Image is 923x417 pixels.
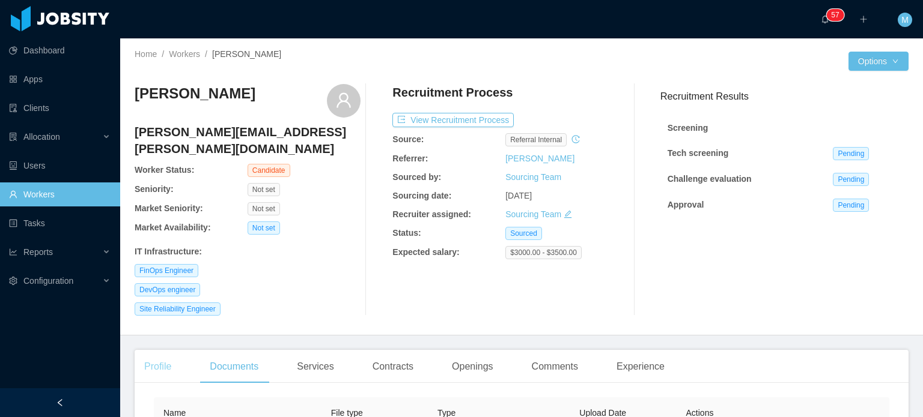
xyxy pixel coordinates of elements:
span: Allocation [23,132,60,142]
b: Sourced by: [392,172,441,182]
b: Recruiter assigned: [392,209,471,219]
strong: Tech screening [668,148,729,158]
span: M [901,13,909,27]
span: Referral internal [505,133,567,146]
i: icon: edit [564,210,572,218]
b: Market Availability: [135,223,211,232]
a: Workers [169,49,200,59]
strong: Approval [668,200,704,209]
span: Not set [248,202,280,215]
sup: 57 [826,9,844,21]
span: FinOps Engineer [135,264,198,277]
strong: Challenge evaluation [668,174,752,184]
a: icon: exportView Recruitment Process [392,115,514,125]
b: Seniority: [135,184,174,194]
div: Services [287,350,343,383]
div: Documents [200,350,268,383]
span: Reports [23,247,53,257]
h4: [PERSON_NAME][EMAIL_ADDRESS][PERSON_NAME][DOMAIN_NAME] [135,124,361,157]
p: 7 [835,9,839,21]
span: / [162,49,164,59]
span: Sourced [505,227,542,240]
a: [PERSON_NAME] [505,154,574,163]
span: $3000.00 - $3500.00 [505,246,582,259]
span: [PERSON_NAME] [212,49,281,59]
span: Not set [248,183,280,196]
b: Status: [392,228,421,238]
p: 5 [831,9,835,21]
i: icon: user [335,92,352,109]
b: Expected salary: [392,247,459,257]
button: Optionsicon: down [848,52,909,71]
span: [DATE] [505,191,532,200]
a: icon: profileTasks [9,211,111,235]
div: Comments [522,350,588,383]
i: icon: line-chart [9,248,17,256]
span: Configuration [23,276,73,286]
span: / [205,49,207,59]
strong: Screening [668,123,708,133]
h4: Recruitment Process [392,84,513,101]
span: Pending [833,173,869,186]
span: Pending [833,199,869,212]
b: Worker Status: [135,165,194,175]
a: icon: userWorkers [9,182,111,206]
a: icon: pie-chartDashboard [9,38,111,62]
b: Referrer: [392,154,428,163]
div: Openings [442,350,503,383]
span: Candidate [248,164,290,177]
span: Not set [248,221,280,235]
div: Experience [607,350,674,383]
i: icon: bell [821,15,829,23]
div: Contracts [363,350,423,383]
b: Market Seniority: [135,203,203,213]
h3: Recruitment Results [660,89,909,104]
div: Profile [135,350,181,383]
i: icon: solution [9,133,17,141]
b: Sourcing date: [392,191,451,200]
a: Home [135,49,157,59]
h3: [PERSON_NAME] [135,84,255,103]
a: icon: appstoreApps [9,67,111,91]
a: icon: robotUsers [9,154,111,178]
a: icon: auditClients [9,96,111,120]
span: Pending [833,147,869,160]
span: DevOps engineer [135,283,200,296]
a: Sourcing Team [505,172,561,182]
b: Source: [392,134,424,144]
button: icon: exportView Recruitment Process [392,113,514,127]
i: icon: plus [859,15,868,23]
b: IT Infrastructure : [135,247,202,256]
i: icon: history [571,135,580,143]
i: icon: setting [9,277,17,285]
a: Sourcing Team [505,209,561,219]
span: Site Reliability Engineer [135,302,221,316]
